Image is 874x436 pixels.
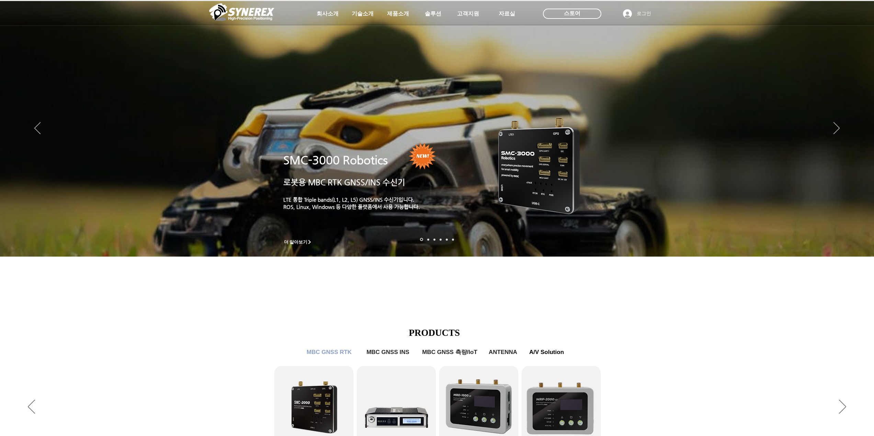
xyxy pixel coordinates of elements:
[283,197,415,202] a: LTE 통합 Triple bands(L1, L2, L5) GNSS/INS 수신기입니다.
[387,10,409,17] span: 제품소개
[490,7,524,21] a: 자료실
[839,400,846,415] button: 다음
[833,122,840,135] button: 다음
[283,178,405,187] a: 로봇용 MBC RTK GNSS/INS 수신기
[345,7,380,21] a: 기술소개
[634,10,654,17] span: 로그인
[427,238,429,240] a: 드론 8 - SMC 2000
[418,238,456,241] nav: 슬라이드
[284,239,308,245] span: 더 알아보기
[433,238,435,240] a: 측량 IoT
[618,7,656,20] button: 로그인
[362,345,414,359] a: MBC GNSS INS
[209,2,274,22] img: 씨너렉스_White_simbol_대지 1.png
[489,349,517,356] span: ANTENNA
[307,349,352,356] span: MBC GNSS RTK
[446,238,448,240] a: 로봇
[499,10,515,17] span: 자료실
[366,349,409,356] span: MBC GNSS INS
[302,345,357,359] a: MBC GNSS RTK
[564,10,580,17] span: 스토어
[283,204,420,210] a: ROS, Linux, Windows 등 다양한 플랫폼에서 사용 가능합니다.
[524,345,569,359] a: A/V Solution
[457,10,479,17] span: 고객지원
[28,400,35,415] button: 이전
[420,238,423,241] a: 로봇- SMC 2000
[417,345,483,359] a: MBC GNSS 측량/IoT
[34,122,41,135] button: 이전
[452,238,454,240] a: 정밀농업
[543,9,601,19] div: 스토어
[529,349,564,356] span: A/V Solution
[489,107,590,222] img: KakaoTalk_20241224_155801212.png
[381,7,415,21] a: 제품소개
[416,7,450,21] a: 솔루션
[352,10,374,17] span: 기술소개
[440,238,442,240] a: 자율주행
[317,10,339,17] span: 회사소개
[310,7,345,21] a: 회사소개
[283,154,388,167] a: SMC-3000 Robotics
[422,348,477,356] span: MBC GNSS 측량/IoT
[409,328,460,338] span: PRODUCTS
[451,7,485,21] a: 고객지원
[281,238,315,246] a: 더 알아보기
[486,345,520,359] a: ANTENNA
[425,10,441,17] span: 솔루션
